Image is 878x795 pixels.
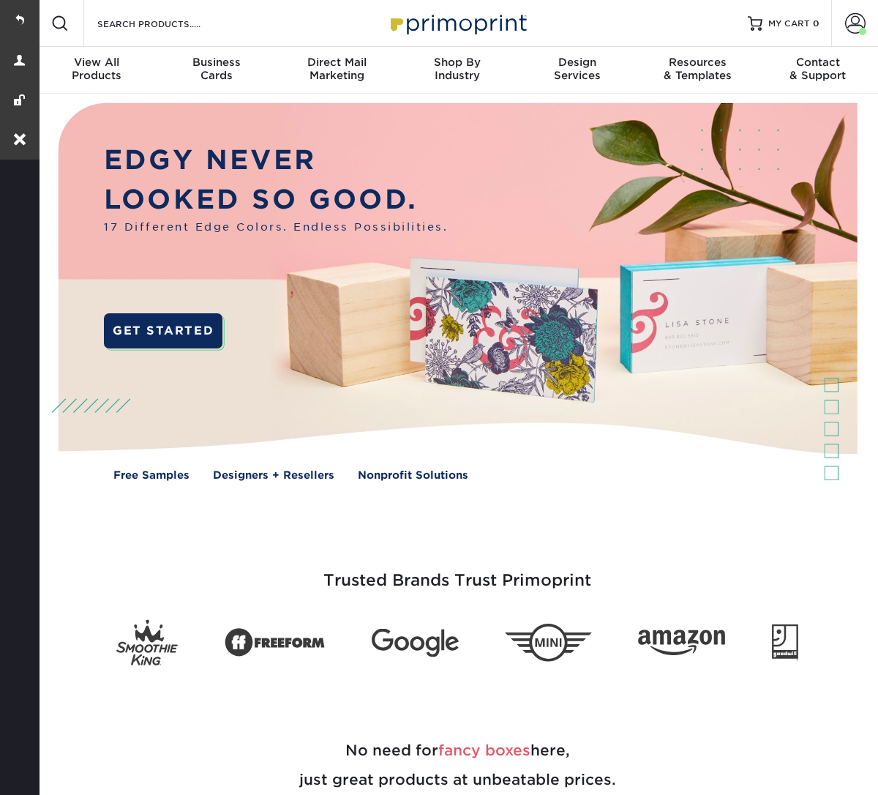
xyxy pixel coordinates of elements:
[397,47,517,94] a: Shop ByIndustry
[37,56,157,69] span: View All
[372,628,458,657] img: Google
[637,56,757,69] span: Resources
[813,18,819,29] span: 0
[113,467,190,483] a: Free Samples
[517,47,637,94] a: DesignServices
[157,47,277,94] a: BusinessCards
[157,56,277,82] div: Cards
[37,47,157,94] a: View AllProducts
[277,56,397,69] span: Direct Mail
[637,56,757,82] div: & Templates
[758,56,878,69] span: Contact
[225,620,325,665] img: Freeform
[772,624,799,661] img: Goodwill
[438,742,530,759] span: fancy boxes
[638,630,724,656] img: Amazon
[517,56,637,82] div: Services
[397,56,517,82] div: Industry
[116,619,179,665] img: Smoothie King
[384,7,530,39] img: Primoprint
[505,624,591,662] img: Mini
[104,219,448,235] span: 17 Different Edge Colors. Endless Possibilities.
[48,536,867,608] h3: Trusted Brands Trust Primoprint
[277,47,397,94] a: Direct MailMarketing
[104,179,448,219] p: LOOKED SO GOOD.
[637,47,757,94] a: Resources& Templates
[157,56,277,69] span: Business
[96,15,239,32] input: SEARCH PRODUCTS.....
[758,47,878,94] a: Contact& Support
[104,140,448,179] p: EDGY NEVER
[104,313,222,348] a: GET STARTED
[37,56,157,82] div: Products
[758,56,878,82] div: & Support
[768,18,810,30] span: MY CART
[517,56,637,69] span: Design
[358,467,468,483] a: Nonprofit Solutions
[397,56,517,69] span: Shop By
[213,467,334,483] a: Designers + Resellers
[277,56,397,82] div: Marketing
